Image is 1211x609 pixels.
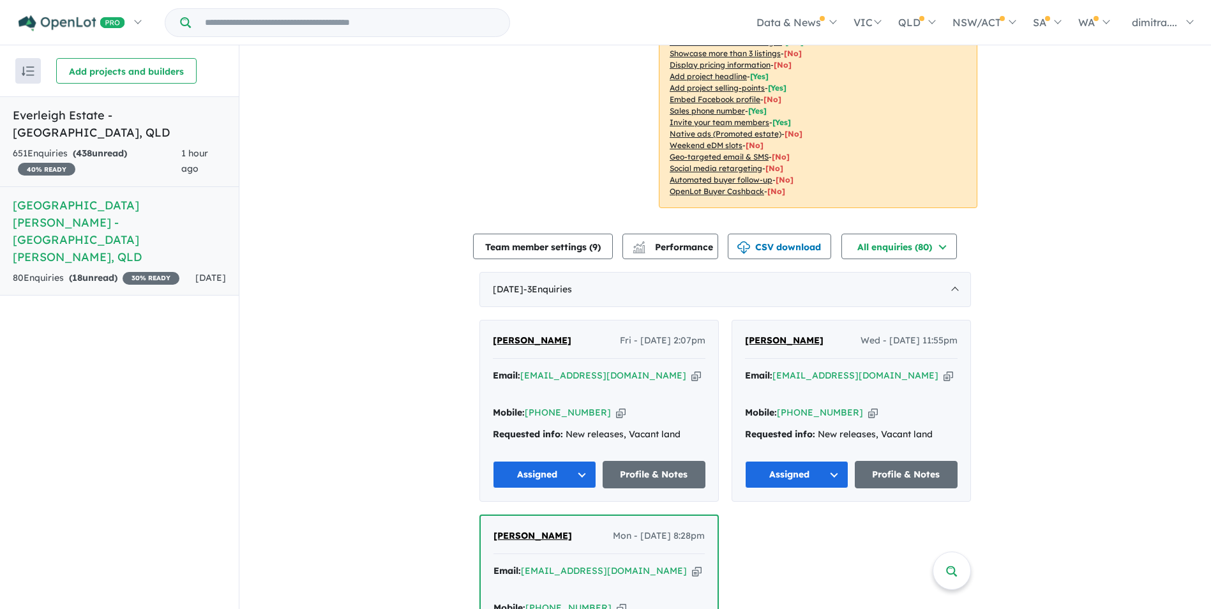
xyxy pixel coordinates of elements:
[181,147,208,174] span: 1 hour ago
[745,461,848,488] button: Assigned
[772,370,938,381] a: [EMAIL_ADDRESS][DOMAIN_NAME]
[670,106,745,116] u: Sales phone number
[616,406,626,419] button: Copy
[659,3,977,208] p: Your project is only comparing to other top-performing projects in your area: - - - - - - - - - -...
[523,283,572,295] span: - 3 Enquir ies
[737,241,750,254] img: download icon
[493,461,596,488] button: Assigned
[56,58,197,84] button: Add projects and builders
[479,272,971,308] div: [DATE]
[13,197,226,266] h5: [GEOGRAPHIC_DATA][PERSON_NAME] - [GEOGRAPHIC_DATA][PERSON_NAME] , QLD
[670,163,762,173] u: Social media retargeting
[772,152,790,162] span: [No]
[603,461,706,488] a: Profile & Notes
[493,530,572,541] span: [PERSON_NAME]
[473,234,613,259] button: Team member settings (9)
[76,147,92,159] span: 438
[746,140,763,150] span: [No]
[493,370,520,381] strong: Email:
[728,234,831,259] button: CSV download
[620,333,705,349] span: Fri - [DATE] 2:07pm
[855,461,958,488] a: Profile & Notes
[861,333,958,349] span: Wed - [DATE] 11:55pm
[493,565,521,576] strong: Email:
[670,37,782,47] u: Showcase more than 3 images
[670,175,772,184] u: Automated buyer follow-up
[525,407,611,418] a: [PHONE_NUMBER]
[633,241,645,248] img: line-chart.svg
[745,427,958,442] div: New releases, Vacant land
[123,272,179,285] span: 30 % READY
[772,117,791,127] span: [ Yes ]
[691,369,701,382] button: Copy
[622,234,718,259] button: Performance
[670,49,781,58] u: Showcase more than 3 listings
[745,370,772,381] strong: Email:
[784,49,802,58] span: [ No ]
[493,428,563,440] strong: Requested info:
[73,147,127,159] strong: ( unread)
[18,163,75,176] span: 40 % READY
[592,241,598,253] span: 9
[520,370,686,381] a: [EMAIL_ADDRESS][DOMAIN_NAME]
[521,565,687,576] a: [EMAIL_ADDRESS][DOMAIN_NAME]
[868,406,878,419] button: Copy
[763,94,781,104] span: [ No ]
[19,15,125,31] img: Openlot PRO Logo White
[493,529,572,544] a: [PERSON_NAME]
[493,335,571,346] span: [PERSON_NAME]
[670,152,769,162] u: Geo-targeted email & SMS
[944,369,953,382] button: Copy
[841,234,957,259] button: All enquiries (80)
[776,175,794,184] span: [No]
[13,107,226,141] h5: Everleigh Estate - [GEOGRAPHIC_DATA] , QLD
[613,529,705,544] span: Mon - [DATE] 8:28pm
[22,66,34,76] img: sort.svg
[195,272,226,283] span: [DATE]
[493,427,705,442] div: New releases, Vacant land
[633,245,645,253] img: bar-chart.svg
[785,37,804,47] span: [ Yes ]
[768,83,786,93] span: [ Yes ]
[670,60,771,70] u: Display pricing information
[692,564,702,578] button: Copy
[777,407,863,418] a: [PHONE_NUMBER]
[670,83,765,93] u: Add project selling-points
[13,146,181,177] div: 651 Enquir ies
[745,407,777,418] strong: Mobile:
[670,129,781,139] u: Native ads (Promoted estate)
[493,407,525,418] strong: Mobile:
[1132,16,1177,29] span: dimitra....
[750,71,769,81] span: [ Yes ]
[774,60,792,70] span: [ No ]
[670,71,747,81] u: Add project headline
[745,428,815,440] strong: Requested info:
[670,94,760,104] u: Embed Facebook profile
[69,272,117,283] strong: ( unread)
[72,272,82,283] span: 18
[13,271,179,286] div: 80 Enquir ies
[670,117,769,127] u: Invite your team members
[670,140,742,150] u: Weekend eDM slots
[745,333,824,349] a: [PERSON_NAME]
[748,106,767,116] span: [ Yes ]
[635,241,713,253] span: Performance
[193,9,507,36] input: Try estate name, suburb, builder or developer
[745,335,824,346] span: [PERSON_NAME]
[765,163,783,173] span: [No]
[785,129,802,139] span: [No]
[670,186,764,196] u: OpenLot Buyer Cashback
[767,186,785,196] span: [No]
[493,333,571,349] a: [PERSON_NAME]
